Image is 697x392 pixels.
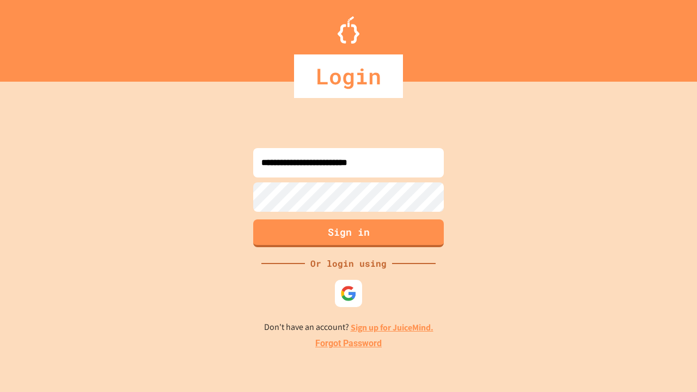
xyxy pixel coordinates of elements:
div: Or login using [305,257,392,270]
img: Logo.svg [338,16,359,44]
img: google-icon.svg [340,285,357,302]
p: Don't have an account? [264,321,433,334]
a: Forgot Password [315,337,382,350]
button: Sign in [253,219,444,247]
a: Sign up for JuiceMind. [351,322,433,333]
div: Login [294,54,403,98]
